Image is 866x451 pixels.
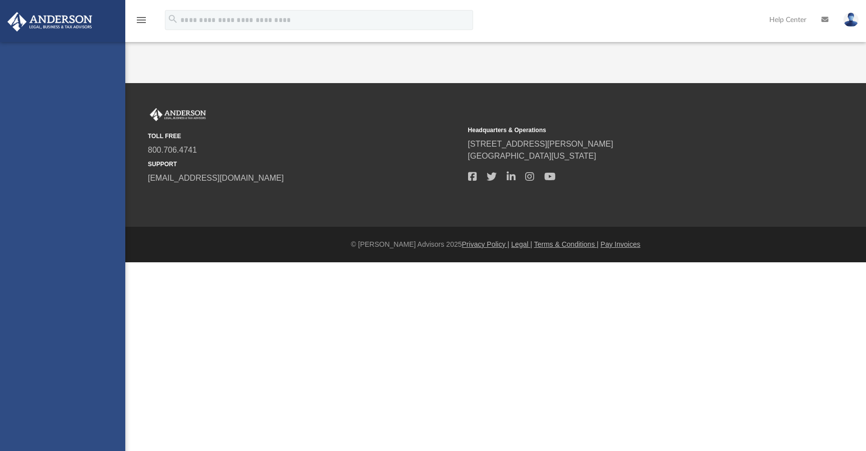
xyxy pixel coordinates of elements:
[125,239,866,250] div: © [PERSON_NAME] Advisors 2025
[135,19,147,26] a: menu
[135,14,147,26] i: menu
[148,160,461,169] small: SUPPORT
[167,14,178,25] i: search
[148,108,208,121] img: Anderson Advisors Platinum Portal
[462,240,510,248] a: Privacy Policy |
[600,240,640,248] a: Pay Invoices
[148,132,461,141] small: TOLL FREE
[843,13,858,27] img: User Pic
[534,240,599,248] a: Terms & Conditions |
[148,174,284,182] a: [EMAIL_ADDRESS][DOMAIN_NAME]
[468,140,613,148] a: [STREET_ADDRESS][PERSON_NAME]
[511,240,532,248] a: Legal |
[148,146,197,154] a: 800.706.4741
[468,152,596,160] a: [GEOGRAPHIC_DATA][US_STATE]
[5,12,95,32] img: Anderson Advisors Platinum Portal
[468,126,781,135] small: Headquarters & Operations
